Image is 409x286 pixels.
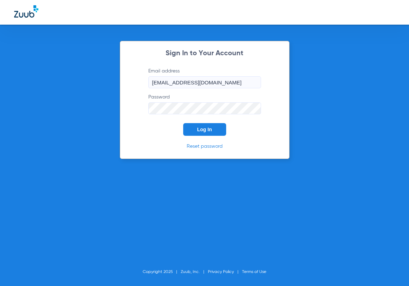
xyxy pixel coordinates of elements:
[143,268,181,275] li: Copyright 2025
[138,50,272,57] h2: Sign In to Your Account
[148,94,261,114] label: Password
[148,68,261,88] label: Email address
[242,270,266,274] a: Terms of Use
[208,270,234,274] a: Privacy Policy
[197,127,212,132] span: Log In
[148,76,261,88] input: Email address
[181,268,208,275] li: Zuub, Inc.
[148,102,261,114] input: Password
[183,123,226,136] button: Log In
[187,144,223,149] a: Reset password
[14,5,38,18] img: Zuub Logo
